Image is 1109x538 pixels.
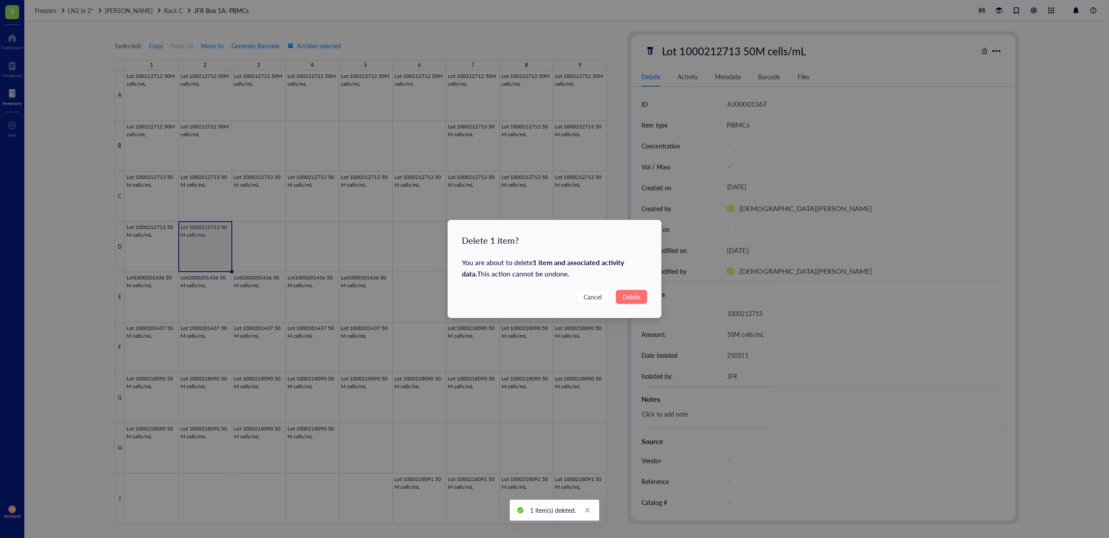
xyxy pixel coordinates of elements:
span: Delete [623,292,640,302]
div: You are about to delete This action cannot be undone. [462,257,648,279]
div: Delete 1 item? [462,234,648,246]
strong: 1 item and associated activity data . [462,257,624,279]
div: 1 item(s) deleted. [530,505,576,515]
span: Cancel [584,292,601,302]
a: Close [583,505,592,515]
button: Delete [616,290,647,304]
span: close [585,507,591,513]
button: Cancel [576,290,609,304]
